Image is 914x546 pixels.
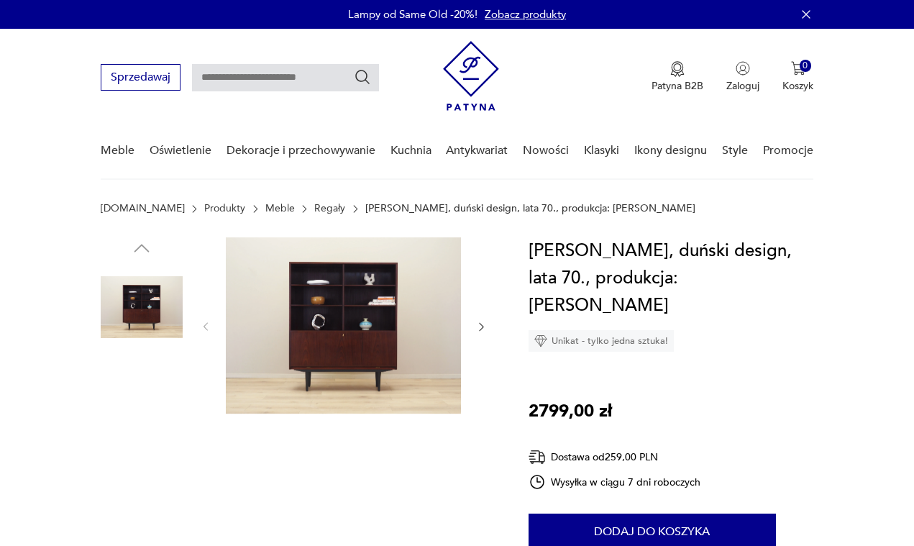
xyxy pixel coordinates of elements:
a: Promocje [763,123,813,178]
a: Kuchnia [390,123,431,178]
p: Zaloguj [726,79,759,93]
p: Koszyk [782,79,813,93]
button: 0Koszyk [782,61,813,93]
a: Dekoracje i przechowywanie [227,123,375,178]
a: Ikony designu [634,123,707,178]
a: Oświetlenie [150,123,211,178]
div: Wysyłka w ciągu 7 dni roboczych [529,473,701,491]
p: [PERSON_NAME], duński design, lata 70., produkcja: [PERSON_NAME] [365,203,695,214]
p: 2799,00 zł [529,398,612,425]
img: Zdjęcie produktu Regał mahoniowy, duński design, lata 70., produkcja: Omann Jun [101,266,183,348]
img: Patyna - sklep z meblami i dekoracjami vintage [443,41,499,111]
img: Ikonka użytkownika [736,61,750,76]
a: Nowości [523,123,569,178]
p: Patyna B2B [652,79,703,93]
h1: [PERSON_NAME], duński design, lata 70., produkcja: [PERSON_NAME] [529,237,814,319]
button: Patyna B2B [652,61,703,93]
button: Sprzedawaj [101,64,180,91]
a: Zobacz produkty [485,7,566,22]
a: Sprzedawaj [101,73,180,83]
p: Lampy od Same Old -20%! [348,7,477,22]
img: Ikona diamentu [534,335,547,347]
a: [DOMAIN_NAME] [101,203,185,214]
img: Ikona medalu [670,61,685,77]
div: 0 [800,60,812,72]
div: Dostawa od 259,00 PLN [529,448,701,466]
button: Zaloguj [726,61,759,93]
img: Zdjęcie produktu Regał mahoniowy, duński design, lata 70., produkcja: Omann Jun [101,358,183,440]
a: Meble [265,203,295,214]
a: Meble [101,123,134,178]
a: Style [722,123,748,178]
button: Szukaj [354,68,371,86]
a: Regały [314,203,345,214]
img: Zdjęcie produktu Regał mahoniowy, duński design, lata 70., produkcja: Omann Jun [226,237,461,414]
img: Zdjęcie produktu Regał mahoniowy, duński design, lata 70., produkcja: Omann Jun [101,450,183,532]
a: Antykwariat [446,123,508,178]
img: Ikona dostawy [529,448,546,466]
a: Ikona medaluPatyna B2B [652,61,703,93]
a: Klasyki [584,123,619,178]
div: Unikat - tylko jedna sztuka! [529,330,674,352]
a: Produkty [204,203,245,214]
img: Ikona koszyka [791,61,805,76]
